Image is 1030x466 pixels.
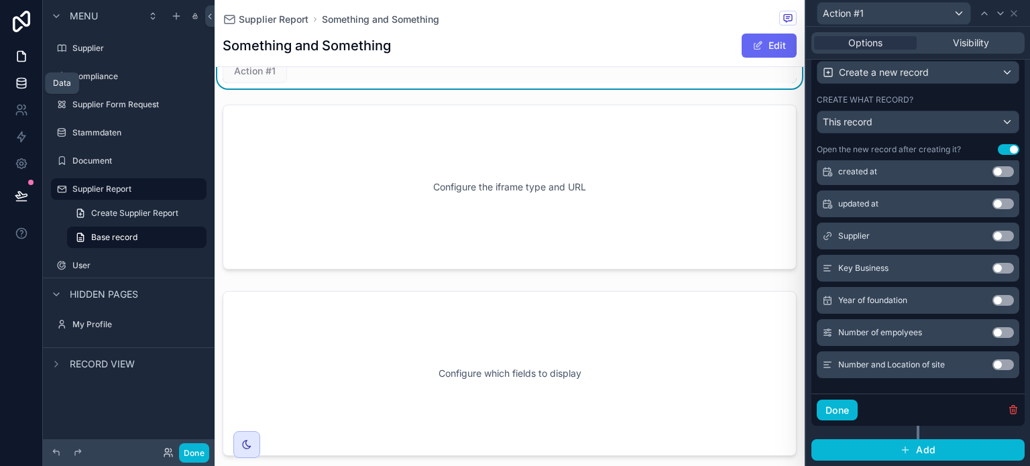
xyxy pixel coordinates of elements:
[72,156,204,166] label: Document
[179,443,209,463] button: Done
[70,288,138,301] span: Hidden pages
[838,166,877,177] span: created at
[72,127,204,138] label: Stammdaten
[838,198,878,209] span: updated at
[91,232,137,243] span: Base record
[67,227,207,248] a: Base record
[51,94,207,115] a: Supplier Form Request
[742,34,797,58] button: Edit
[72,43,204,54] label: Supplier
[322,13,439,26] a: Something and Something
[51,38,207,59] a: Supplier
[51,122,207,143] a: Stammdaten
[223,13,308,26] a: Supplier Report
[72,184,198,194] label: Supplier Report
[239,13,308,26] span: Supplier Report
[51,178,207,200] a: Supplier Report
[838,295,907,306] span: Year of foundation
[817,111,1019,133] button: This record
[823,7,864,20] span: Action #1
[811,439,1025,461] button: Add
[953,36,989,50] span: Visibility
[838,327,922,338] span: Number of empolyees
[848,36,882,50] span: Options
[838,231,870,241] span: Supplier
[838,359,945,370] span: Number and Location of site
[51,150,207,172] a: Document
[72,99,204,110] label: Supplier Form Request
[51,66,207,87] a: Compliance
[70,9,98,23] span: Menu
[223,36,391,55] h1: Something and Something
[72,319,204,330] label: My Profile
[817,144,961,155] div: Open the new record after creating it?
[72,71,204,82] label: Compliance
[839,66,929,79] span: Create a new record
[51,255,207,276] a: User
[817,61,1019,84] button: Create a new record
[91,208,178,219] span: Create Supplier Report
[916,444,935,456] span: Add
[67,202,207,224] a: Create Supplier Report
[817,95,913,105] label: Create what record?
[823,116,872,127] span: This record
[53,78,71,89] div: Data
[838,263,889,274] span: Key Business
[817,2,971,25] button: Action #1
[72,260,204,271] label: User
[51,314,207,335] a: My Profile
[70,357,135,371] span: Record view
[817,400,858,421] button: Done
